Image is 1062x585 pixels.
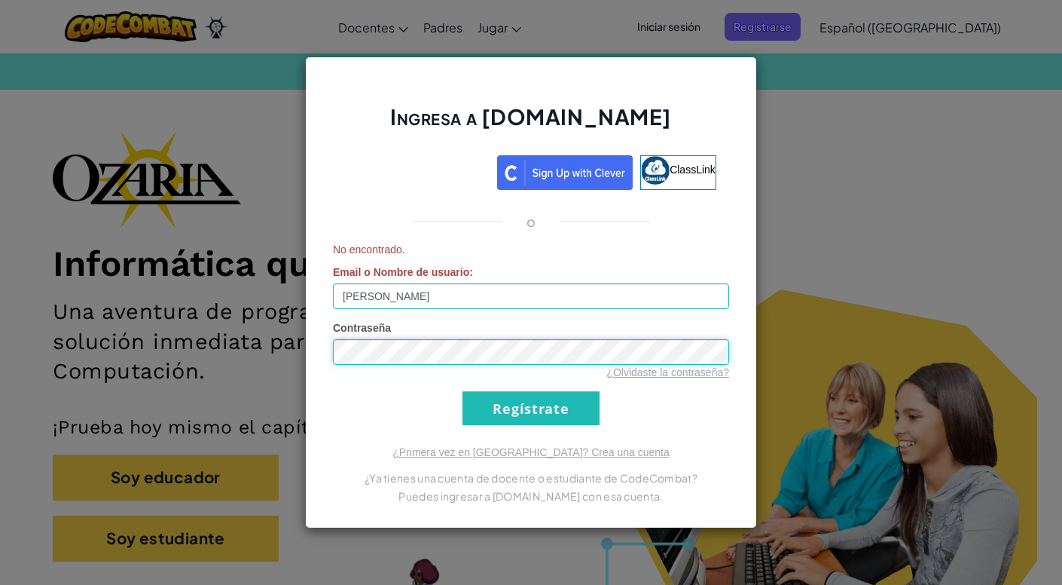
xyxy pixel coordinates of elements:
[338,154,497,187] iframe: Botón de Acceder con Google
[333,487,729,505] p: Puedes ingresar a [DOMAIN_NAME] con esa cuenta.
[333,266,469,278] span: Email o Nombre de usuario
[392,446,670,458] a: ¿Primera vez en [GEOGRAPHIC_DATA]? Crea una cuenta
[606,366,729,378] a: ¿Olvidaste la contraseña?
[333,103,729,146] h2: Ingresa a [DOMAIN_NAME]
[346,154,490,187] div: Acceder con Google. Se abre en una pestaña nueva
[333,265,473,280] label: :
[641,156,670,185] img: classlink-logo-small.png
[670,164,716,176] span: ClassLink
[333,322,391,334] span: Contraseña
[497,155,633,190] img: clever_sso_button@2x.png
[462,391,600,425] input: Regístrate
[333,242,729,257] span: No encontrado.
[346,155,490,190] a: Acceder con Google. Se abre en una pestaña nueva
[526,213,536,231] p: o
[333,469,729,487] p: ¿Ya tienes una cuenta de docente o estudiante de CodeCombat?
